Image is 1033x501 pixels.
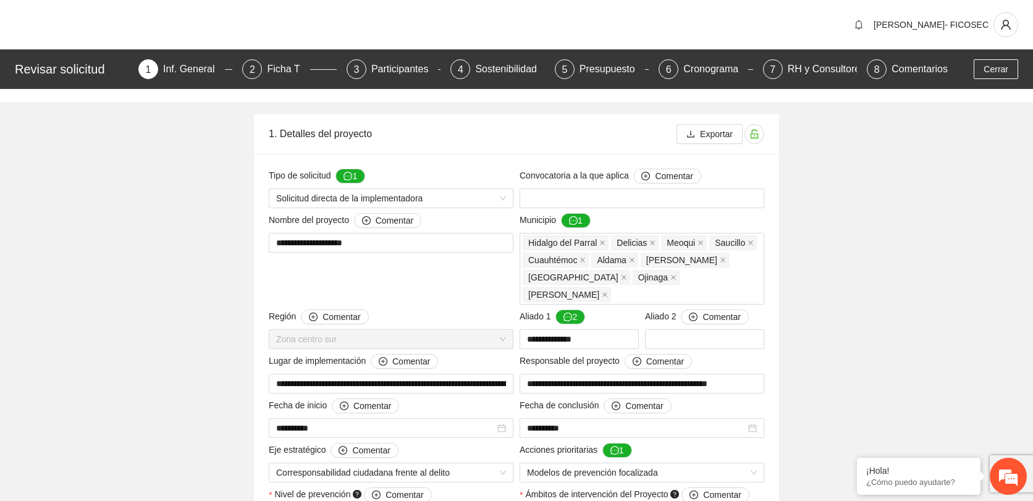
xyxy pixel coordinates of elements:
span: Cuauhtémoc [523,253,589,267]
span: plus-circle [379,357,387,367]
span: Camargo [523,287,611,302]
div: 5Presupuesto [555,59,649,79]
span: plus-circle [372,490,381,500]
span: Chihuahua [523,270,630,285]
span: close [720,257,726,263]
span: plus-circle [633,357,641,367]
span: [PERSON_NAME] [646,253,717,267]
span: 4 [458,64,463,75]
span: plus-circle [641,172,650,182]
span: Comentar [655,169,693,183]
span: [PERSON_NAME] [528,288,599,301]
span: Aliado 1 [520,309,585,324]
span: close [599,240,605,246]
span: 7 [770,64,775,75]
span: Eje estratégico [269,443,398,458]
span: 6 [666,64,672,75]
span: close [670,274,677,280]
div: Inf. General [163,59,225,79]
div: Comentarios [892,59,948,79]
button: Lugar de implementación [371,354,438,369]
button: unlock [744,124,764,144]
span: Ojinaga [633,270,680,285]
span: unlock [745,129,764,139]
span: Modelos de prevención focalizada [527,463,757,482]
div: Sostenibilidad [475,59,547,79]
span: [PERSON_NAME]- FICOSEC [874,20,989,30]
span: user [994,19,1018,30]
button: Fecha de conclusión [604,398,671,413]
span: Aquiles Serdán [641,253,729,267]
span: Saucillo [715,236,745,250]
span: message [610,446,619,456]
span: close [580,257,586,263]
div: 2Ficha T [242,59,336,79]
span: Meoqui [661,235,707,250]
span: close [629,257,635,263]
div: Presupuesto [580,59,645,79]
span: [GEOGRAPHIC_DATA] [528,271,618,284]
button: Aliado 1 [555,309,585,324]
button: Fecha de inicio [332,398,399,413]
span: Fecha de conclusión [520,398,672,413]
button: downloadExportar [677,124,743,144]
span: message [563,313,572,322]
span: question-circle [353,490,361,499]
button: Región [301,309,368,324]
span: Aliado 2 [645,309,749,324]
button: Convocatoria a la que aplica [633,169,701,183]
div: ¡Hola! [866,466,971,476]
span: Comentar [646,355,684,368]
span: plus-circle [339,446,347,456]
span: 3 [353,64,359,75]
span: Saucillo [709,235,757,250]
span: close [698,240,704,246]
span: Región [269,309,369,324]
span: Solicitud directa de la implementadora [276,189,506,208]
button: bell [849,15,869,35]
span: Hidalgo del Parral [523,235,609,250]
span: message [569,216,578,226]
span: Meoqui [667,236,695,250]
span: Hidalgo del Parral [528,236,597,250]
button: Responsable del proyecto [625,354,692,369]
span: 2 [250,64,255,75]
button: Acciones prioritarias [602,443,632,458]
span: plus-circle [362,216,371,226]
span: 8 [874,64,880,75]
span: close [748,240,754,246]
span: Acciones prioritarias [520,443,632,458]
div: 7RH y Consultores [763,59,857,79]
button: Municipio [561,213,591,228]
span: Tipo de solicitud [269,169,365,183]
button: Aliado 2 [681,309,748,324]
span: Municipio [520,213,591,228]
span: Aldama [597,253,626,267]
span: close [602,292,608,298]
div: 4Sostenibilidad [450,59,544,79]
span: Comentar [376,214,413,227]
div: RH y Consultores [788,59,875,79]
div: Ficha T [267,59,310,79]
div: 8Comentarios [867,59,948,79]
span: Delicias [617,236,647,250]
span: Comentar [625,399,663,413]
button: Nombre del proyecto [354,213,421,228]
span: Nombre del proyecto [269,213,421,228]
span: Fecha de inicio [269,398,399,413]
span: Cuauhtémoc [528,253,577,267]
div: Revisar solicitud [15,59,131,79]
span: plus-circle [689,313,698,322]
span: Ojinaga [638,271,668,284]
button: Tipo de solicitud [335,169,365,183]
div: 3Participantes [347,59,441,79]
span: Comentar [702,310,740,324]
span: Cerrar [984,62,1008,76]
span: Comentar [353,399,391,413]
span: close [649,240,656,246]
span: Comentar [352,444,390,457]
span: plus-circle [309,313,318,322]
span: Lugar de implementación [269,354,438,369]
span: plus-circle [689,490,698,500]
span: Zona centro sur [276,330,506,348]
